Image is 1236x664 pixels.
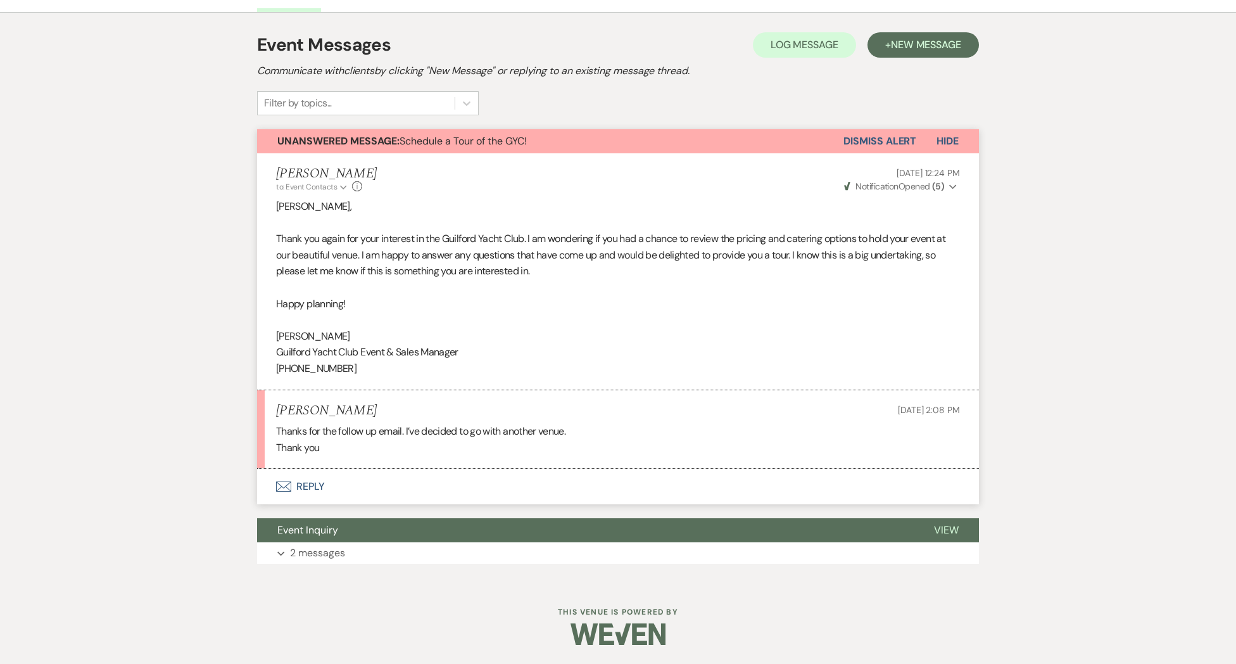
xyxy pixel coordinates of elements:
[844,181,944,192] span: Opened
[276,328,960,345] p: [PERSON_NAME]
[264,96,332,111] div: Filter by topics...
[914,518,979,542] button: View
[898,404,960,416] span: [DATE] 2:08 PM
[276,361,960,377] p: [PHONE_NUMBER]
[276,181,349,193] button: to: Event Contacts
[276,166,377,182] h5: [PERSON_NAME]
[257,542,979,564] button: 2 messages
[753,32,856,58] button: Log Message
[936,134,959,148] span: Hide
[276,198,960,215] p: [PERSON_NAME],
[257,32,391,58] h1: Event Messages
[257,63,979,79] h2: Communicate with clients by clicking "New Message" or replying to an existing message thread.
[842,180,960,193] button: NotificationOpened (5)
[290,545,345,561] p: 2 messages
[276,182,337,192] span: to: Event Contacts
[916,129,979,153] button: Hide
[276,423,960,456] div: Thanks for the follow up email. I’ve decided to go with another venue. Thank you
[276,231,960,279] p: Thank you again for your interest in the Guilford Yacht Club. I am wondering if you had a chance ...
[257,518,914,542] button: Event Inquiry
[277,134,400,148] strong: Unanswered Message:
[855,181,898,192] span: Notification
[277,523,338,537] span: Event Inquiry
[934,523,959,537] span: View
[932,181,944,192] strong: ( 5 )
[897,167,960,179] span: [DATE] 12:24 PM
[891,38,961,51] span: New Message
[276,344,960,361] p: Guilford Yacht Club Event & Sales Manager
[276,403,377,419] h5: [PERSON_NAME]
[277,134,527,148] span: Schedule a Tour of the GYC!
[571,612,665,656] img: Weven Logo
[276,296,960,312] p: Happy planning!
[257,129,843,153] button: Unanswered Message:Schedule a Tour of the GYC!
[257,469,979,504] button: Reply
[771,38,838,51] span: Log Message
[843,129,916,153] button: Dismiss Alert
[867,32,979,58] button: +New Message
